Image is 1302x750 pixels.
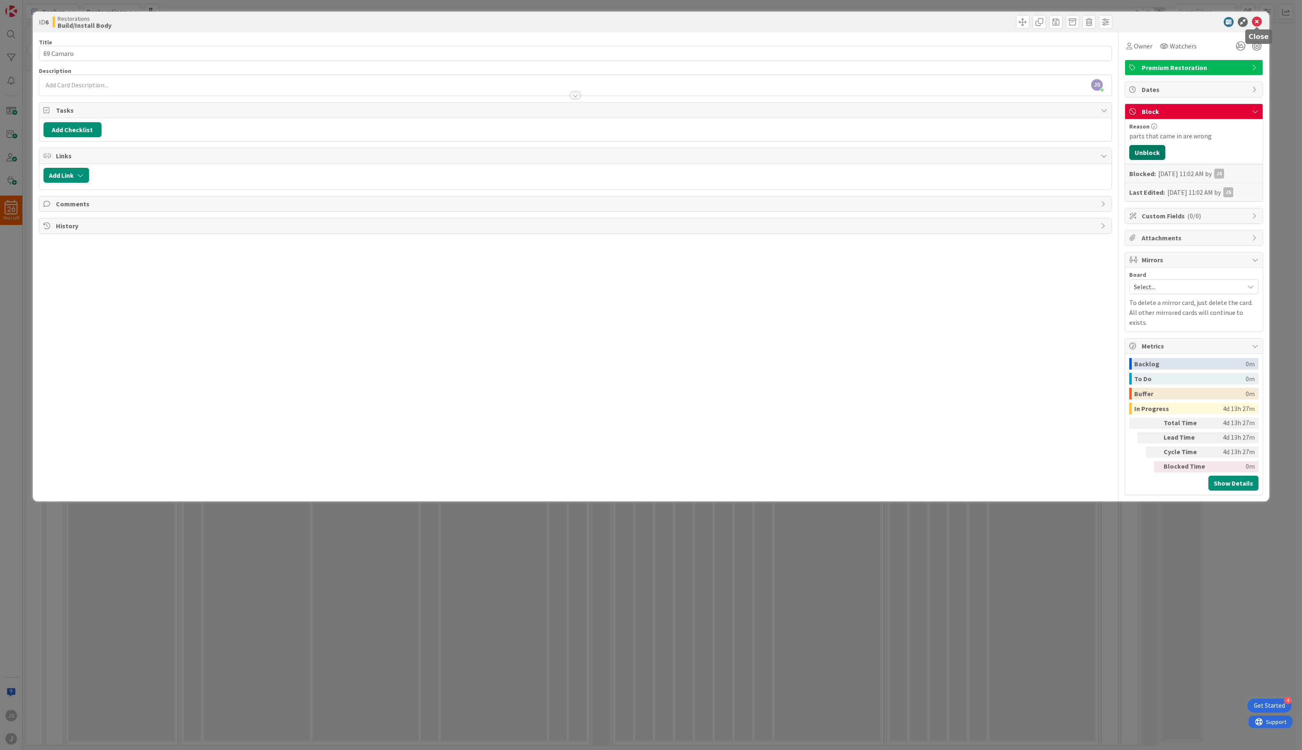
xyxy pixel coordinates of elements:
[1164,447,1209,458] div: Cycle Time
[1164,418,1209,429] div: Total Time
[1164,432,1209,443] div: Lead Time
[1129,298,1259,327] p: To delete a mirror card, just delete the card. All other mirrored cards will continue to exists.
[1129,145,1165,160] button: Unblock
[1142,63,1248,73] span: Premium Restoration
[56,221,1097,231] span: History
[1213,447,1255,458] div: 4d 13h 27m
[1213,461,1255,472] div: 0m
[1247,699,1292,713] div: Open Get Started checklist, remaining modules: 4
[56,151,1097,161] span: Links
[39,17,48,27] span: ID
[1214,169,1224,179] div: js
[1134,403,1223,414] div: In Progress
[1091,79,1103,91] span: JS
[1254,702,1285,710] div: Get Started
[1134,41,1152,51] span: Owner
[1142,341,1248,351] span: Metrics
[1129,123,1150,129] span: Reason
[43,168,89,183] button: Add Link
[56,105,1097,115] span: Tasks
[1223,187,1233,197] div: js
[1213,418,1255,429] div: 4d 13h 27m
[1142,211,1248,221] span: Custom Fields
[1164,461,1209,472] div: Blocked Time
[1246,373,1255,385] div: 0m
[1167,187,1233,197] div: [DATE] 11:02 AM by
[1223,403,1255,414] div: 4d 13h 27m
[1129,272,1146,278] span: Board
[1134,373,1246,385] div: To Do
[1246,358,1255,370] div: 0m
[1129,131,1259,141] div: parts that came in are wrong
[45,18,48,26] b: 6
[1134,388,1246,399] div: Buffer
[1170,41,1197,51] span: Watchers
[1129,169,1156,179] b: Blocked:
[39,46,1112,61] input: type card name here...
[1208,476,1259,491] button: Show Details
[39,39,52,46] label: Title
[58,15,111,22] span: Restorations
[1129,187,1165,197] b: Last Edited:
[1246,388,1255,399] div: 0m
[1158,169,1224,179] div: [DATE] 11:02 AM by
[1213,432,1255,443] div: 4d 13h 27m
[43,122,101,137] button: Add Checklist
[1249,33,1269,41] h5: Close
[1142,233,1248,243] span: Attachments
[39,67,71,75] span: Description
[1142,85,1248,94] span: Dates
[1142,106,1248,116] span: Block
[1134,358,1246,370] div: Backlog
[1142,255,1248,265] span: Mirrors
[58,22,111,29] b: Build/Install Body
[1284,697,1292,704] div: 4
[56,199,1097,209] span: Comments
[1134,281,1240,293] span: Select...
[17,1,38,11] span: Support
[1187,212,1201,220] span: ( 0/0 )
